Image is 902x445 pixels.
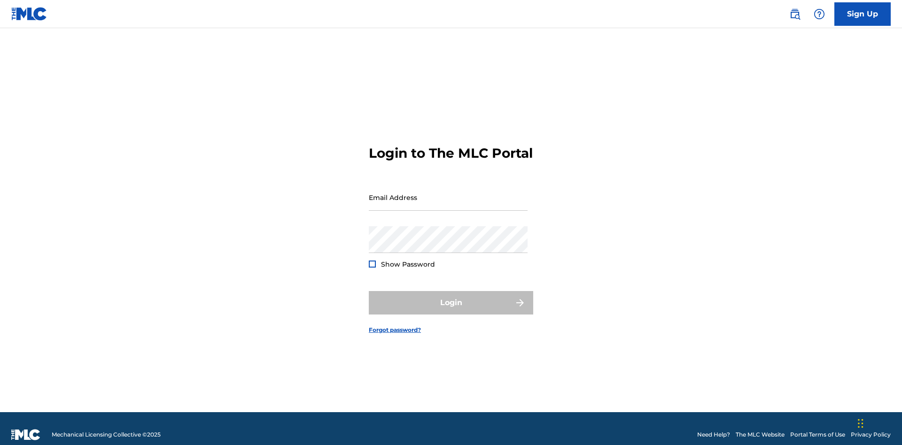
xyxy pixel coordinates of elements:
[785,5,804,23] a: Public Search
[789,8,801,20] img: search
[855,400,902,445] iframe: Chat Widget
[369,326,421,334] a: Forgot password?
[736,430,785,439] a: The MLC Website
[697,430,730,439] a: Need Help?
[834,2,891,26] a: Sign Up
[369,145,533,161] h3: Login to The MLC Portal
[11,7,47,21] img: MLC Logo
[858,409,863,437] div: Drag
[790,430,845,439] a: Portal Terms of Use
[851,430,891,439] a: Privacy Policy
[52,430,161,439] span: Mechanical Licensing Collective © 2025
[814,8,825,20] img: help
[11,429,40,440] img: logo
[810,5,829,23] div: Help
[381,260,435,269] span: Show Password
